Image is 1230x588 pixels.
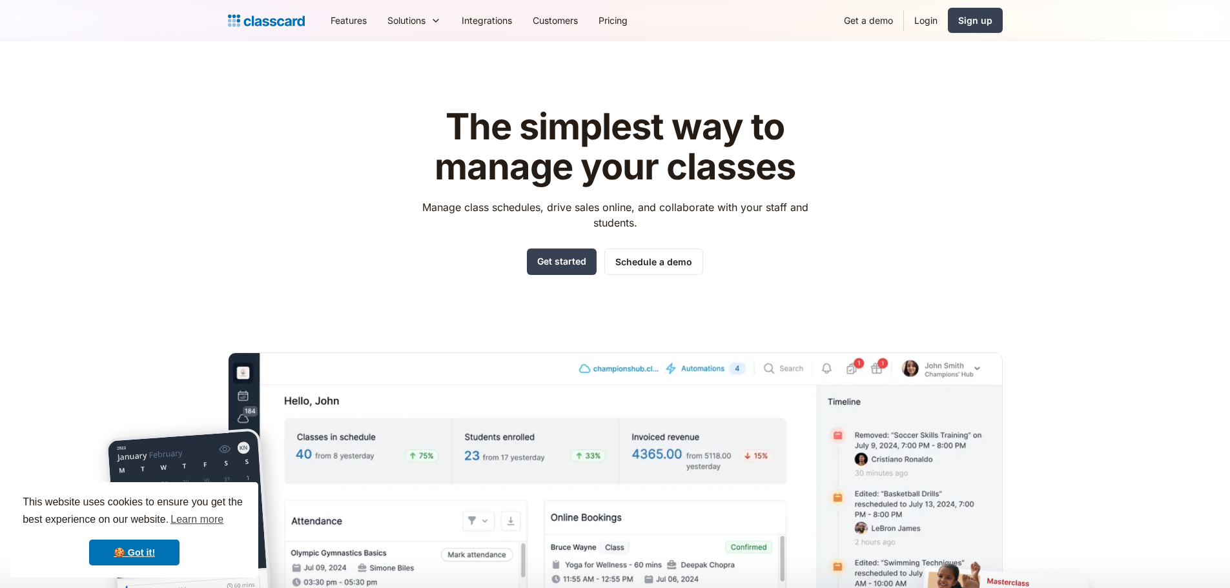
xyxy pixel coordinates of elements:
div: cookieconsent [10,482,258,578]
a: dismiss cookie message [89,540,179,565]
a: Schedule a demo [604,248,703,275]
a: Get started [527,248,597,275]
span: This website uses cookies to ensure you get the best experience on our website. [23,494,246,529]
a: Customers [522,6,588,35]
a: Pricing [588,6,638,35]
div: Solutions [387,14,425,27]
a: Sign up [948,8,1003,33]
a: Get a demo [834,6,903,35]
h1: The simplest way to manage your classes [410,107,820,187]
a: Login [904,6,948,35]
a: learn more about cookies [169,510,225,529]
div: Solutions [377,6,451,35]
div: Sign up [958,14,992,27]
a: Integrations [451,6,522,35]
a: Features [320,6,377,35]
p: Manage class schedules, drive sales online, and collaborate with your staff and students. [410,199,820,230]
a: Logo [228,12,305,30]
